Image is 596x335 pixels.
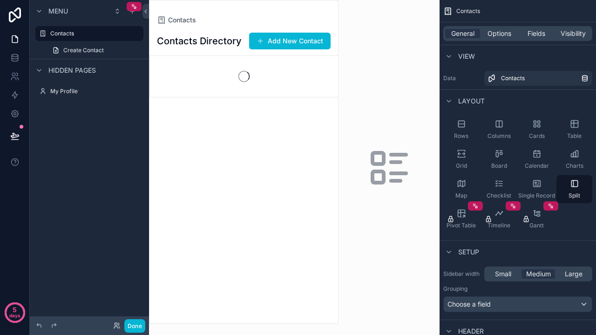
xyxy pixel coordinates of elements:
[481,145,517,173] button: Board
[525,162,549,170] span: Calendar
[569,192,580,199] span: Split
[501,75,525,82] span: Contacts
[495,269,511,279] span: Small
[443,116,479,144] button: Rows
[447,300,491,308] span: Choose a field
[47,43,143,58] a: Create Contact
[528,29,545,38] span: Fields
[455,192,467,199] span: Map
[519,116,555,144] button: Cards
[565,269,582,279] span: Large
[456,162,467,170] span: Grid
[443,285,467,293] label: Grouping
[35,26,143,41] a: Contacts
[458,96,485,106] span: Layout
[456,7,480,15] span: Contacts
[443,205,479,233] button: Pivot Table
[451,29,474,38] span: General
[50,30,138,37] label: Contacts
[529,132,545,140] span: Cards
[488,29,511,38] span: Options
[488,222,510,229] span: Timeline
[447,222,476,229] span: Pivot Table
[443,75,481,82] label: Data
[519,175,555,203] button: Single Record
[35,84,143,99] a: My Profile
[491,162,507,170] span: Board
[63,47,104,54] span: Create Contact
[561,29,586,38] span: Visibility
[454,132,468,140] span: Rows
[481,116,517,144] button: Columns
[481,205,517,233] button: Timeline
[519,205,555,233] button: Gantt
[526,269,551,279] span: Medium
[487,192,511,199] span: Checklist
[481,175,517,203] button: Checklist
[519,145,555,173] button: Calendar
[48,66,96,75] span: Hidden pages
[124,319,145,333] button: Done
[50,88,142,95] label: My Profile
[9,309,20,322] p: days
[13,305,17,314] p: 5
[48,7,68,16] span: Menu
[488,132,511,140] span: Columns
[566,162,583,170] span: Charts
[556,116,592,144] button: Table
[529,222,544,229] span: Gantt
[556,145,592,173] button: Charts
[518,192,555,199] span: Single Record
[458,247,479,257] span: Setup
[484,71,592,86] a: Contacts
[443,175,479,203] button: Map
[567,132,582,140] span: Table
[556,175,592,203] button: Split
[443,270,481,278] label: Sidebar width
[443,145,479,173] button: Grid
[458,52,475,61] span: View
[443,296,592,312] button: Choose a field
